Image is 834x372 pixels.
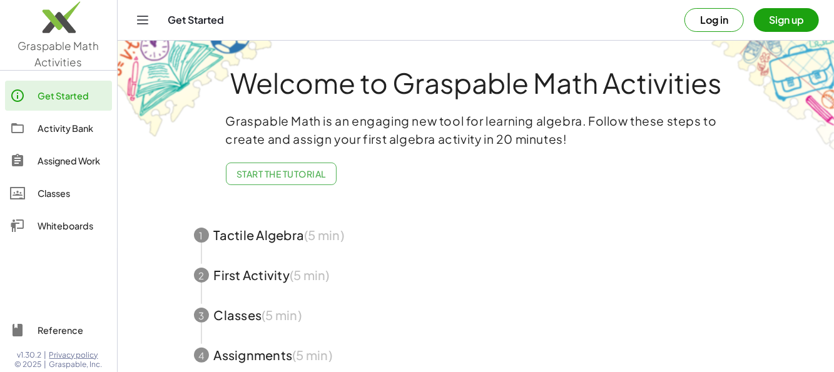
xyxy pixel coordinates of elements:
[754,8,819,32] button: Sign up
[194,308,209,323] div: 3
[194,348,209,363] div: 4
[179,295,773,335] button: 3Classes(5 min)
[5,178,112,208] a: Classes
[15,359,42,369] span: © 2025
[38,218,107,233] div: Whiteboards
[684,8,744,32] button: Log in
[179,215,773,255] button: 1Tactile Algebra(5 min)
[49,359,103,369] span: Graspable, Inc.
[38,323,107,338] div: Reference
[44,350,47,360] span: |
[194,228,209,243] div: 1
[118,39,274,139] img: get-started-bg-ul-Ceg4j33I.png
[18,350,42,360] span: v1.30.2
[38,88,107,103] div: Get Started
[5,113,112,143] a: Activity Bank
[44,359,47,369] span: |
[38,121,107,136] div: Activity Bank
[38,186,107,201] div: Classes
[5,146,112,176] a: Assigned Work
[5,81,112,111] a: Get Started
[133,10,153,30] button: Toggle navigation
[38,153,107,168] div: Assigned Work
[5,211,112,241] a: Whiteboards
[179,255,773,295] button: 2First Activity(5 min)
[5,315,112,345] a: Reference
[49,350,103,360] a: Privacy policy
[18,39,99,69] span: Graspable Math Activities
[194,268,209,283] div: 2
[171,68,781,97] h1: Welcome to Graspable Math Activities
[226,112,726,148] p: Graspable Math is an engaging new tool for learning algebra. Follow these steps to create and ass...
[236,168,326,179] span: Start the Tutorial
[226,163,337,185] button: Start the Tutorial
